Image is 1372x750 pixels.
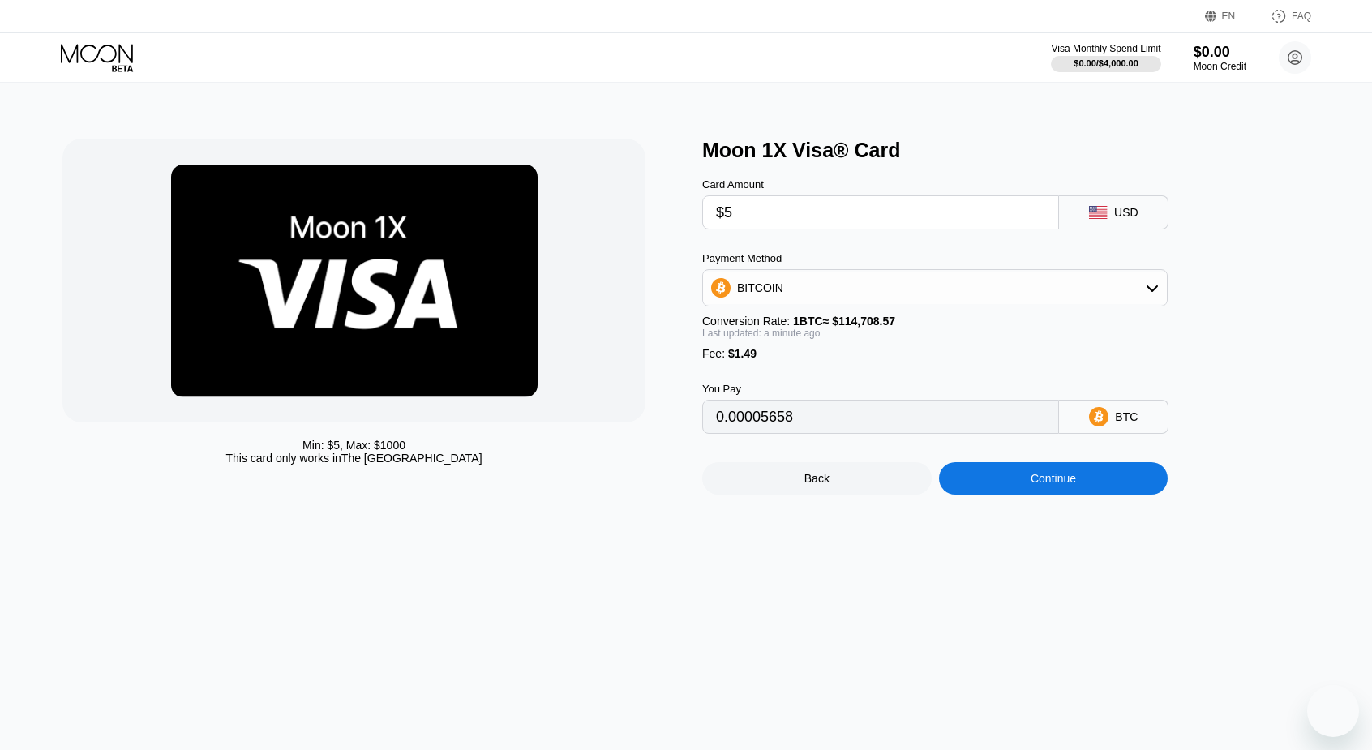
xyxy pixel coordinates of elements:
[702,139,1326,162] div: Moon 1X Visa® Card
[702,383,1059,395] div: You Pay
[702,347,1168,360] div: Fee :
[1031,472,1076,485] div: Continue
[737,281,783,294] div: BITCOIN
[702,252,1168,264] div: Payment Method
[1074,58,1138,68] div: $0.00 / $4,000.00
[1194,44,1246,72] div: $0.00Moon Credit
[1222,11,1236,22] div: EN
[728,347,757,360] span: $1.49
[702,462,932,495] div: Back
[302,439,405,452] div: Min: $ 5 , Max: $ 1000
[702,178,1059,191] div: Card Amount
[939,462,1168,495] div: Continue
[1194,44,1246,61] div: $0.00
[1115,410,1138,423] div: BTC
[793,315,895,328] span: 1 BTC ≈ $114,708.57
[225,452,482,465] div: This card only works in The [GEOGRAPHIC_DATA]
[1051,43,1160,54] div: Visa Monthly Spend Limit
[1307,685,1359,737] iframe: Button to launch messaging window
[1051,43,1160,72] div: Visa Monthly Spend Limit$0.00/$4,000.00
[1114,206,1138,219] div: USD
[804,472,830,485] div: Back
[1254,8,1311,24] div: FAQ
[703,272,1167,304] div: BITCOIN
[1292,11,1311,22] div: FAQ
[716,196,1045,229] input: $0.00
[1194,61,1246,72] div: Moon Credit
[702,328,1168,339] div: Last updated: a minute ago
[1205,8,1254,24] div: EN
[702,315,1168,328] div: Conversion Rate:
